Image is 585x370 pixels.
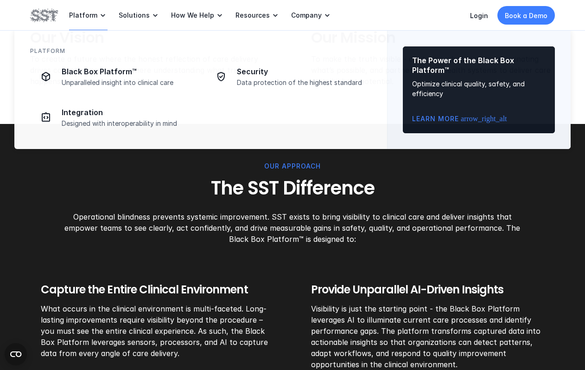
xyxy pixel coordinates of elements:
[62,119,191,128] p: Designed with interoperability in mind
[41,282,274,298] h5: Capture the Entire Clinical Environment
[237,78,366,87] p: Data protection of the highest standard
[119,11,150,19] p: Solutions
[461,115,468,123] span: arrow_right_alt
[235,11,270,19] p: Resources
[311,282,544,298] h5: Provide Unparallel AI-Driven Insights
[505,11,547,20] p: Book a Demo
[205,61,371,92] a: checkmark iconSecurityData protection of the highest standard
[497,6,555,25] a: Book a Demo
[412,56,546,75] p: The Power of the Black Box Platform™
[30,7,58,23] img: SST logo
[412,114,459,124] p: Learn More
[403,46,555,133] a: The Power of the Black Box Platform™Optimize clinical quality, safety, and efficiencyLearn Morear...
[30,46,65,55] p: PLATFORM
[470,12,488,19] a: Login
[412,79,546,98] p: Optimize clinical quality, safety, and efficiency
[237,67,366,77] p: Security
[41,303,274,359] p: What occurs in the clinical environment is multi-faceted. Long-lasting improvements require visib...
[30,61,196,92] a: Box iconBlack Box Platform™Unparalleled insight into clinical care
[30,176,555,200] h3: The SST Difference
[40,112,51,123] img: Integration icon
[311,303,544,370] p: Visibility is just the starting point - the Black Box Platform leverages AI to illuminate current...
[30,102,196,133] a: Integration iconIntegrationDesigned with interoperability in mind
[171,11,214,19] p: How We Help
[62,78,191,87] p: Unparalleled insight into clinical care
[5,343,27,365] button: Open CMP widget
[69,11,97,19] p: Platform
[57,211,529,245] p: Operational blindness prevents systemic improvement. SST exists to bring visibility to clinical c...
[62,108,191,117] p: Integration
[40,71,51,82] img: Box icon
[264,161,321,171] p: OUR APPROACH
[216,71,227,82] img: checkmark icon
[291,11,322,19] p: Company
[62,67,191,77] p: Black Box Platform™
